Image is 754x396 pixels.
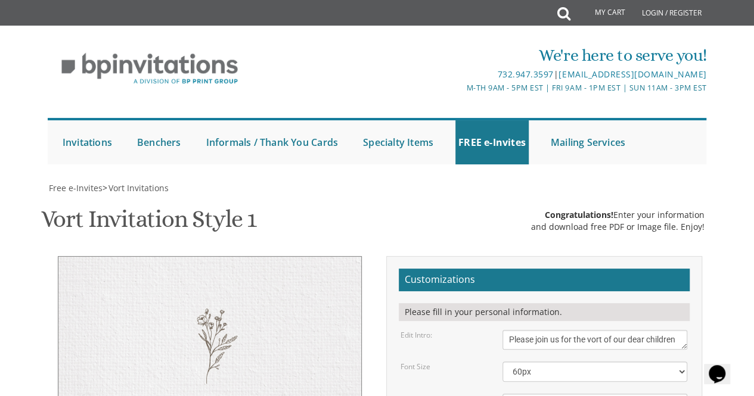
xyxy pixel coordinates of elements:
[401,361,430,372] label: Font Size
[399,269,690,291] h2: Customizations
[41,206,256,241] h1: Vort Invitation Style 1
[502,330,688,350] textarea: Please join us for the vort of our dear children
[704,348,742,384] iframe: chat widget
[268,43,706,67] div: We're here to serve you!
[268,82,706,94] div: M-Th 9am - 5pm EST | Fri 9am - 1pm EST | Sun 11am - 3pm EST
[49,182,103,194] span: Free e-Invites
[60,120,115,164] a: Invitations
[569,1,634,25] a: My Cart
[455,120,529,164] a: FREE e-Invites
[203,120,341,164] a: Informals / Thank You Cards
[401,330,432,340] label: Edit Intro:
[399,303,690,321] div: Please fill in your personal information.
[548,120,628,164] a: Mailing Services
[268,67,706,82] div: |
[134,120,184,164] a: Benchers
[498,68,554,80] a: 732.947.3597
[107,182,169,194] a: Vort Invitations
[108,182,169,194] span: Vort Invitations
[531,221,705,233] div: and download free PDF or Image file. Enjoy!
[103,182,169,194] span: >
[48,182,103,194] a: Free e-Invites
[545,209,613,220] span: Congratulations!
[531,209,705,221] div: Enter your information
[48,44,252,93] img: BP Invitation Loft
[558,68,706,80] a: [EMAIL_ADDRESS][DOMAIN_NAME]
[360,120,436,164] a: Specialty Items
